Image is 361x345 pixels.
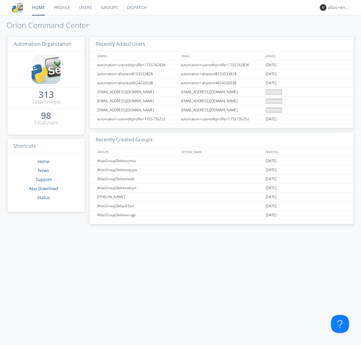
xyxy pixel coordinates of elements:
[331,315,349,333] iframe: Toggle Customer Support
[32,98,60,105] div: Total Groups
[38,159,49,164] a: Home
[179,69,264,78] div: automation+atlastest8103533828
[96,79,179,87] div: automation+atlastest4624030038
[266,98,282,104] span: pending
[90,183,353,193] a: AtlasGroupDeleteaduyn[DATE]
[266,69,276,79] span: [DATE]
[180,147,264,156] div: SYSTEM_NAME
[90,69,353,79] a: automation+atlastest8103533828automation+atlastest8103533828[DATE]
[96,147,178,156] div: GROUPS
[90,202,353,211] a: AtlasGroupDefaultTest[DATE]
[264,147,348,156] div: CREATED
[266,60,276,69] span: [DATE]
[96,69,179,78] div: automation+atlastest8103533828
[90,37,353,52] h3: Recently Added Users
[90,60,353,69] a: automation+usereditprofile+1755742836automation+usereditprofile+1755742836[DATE]
[266,174,276,183] span: [DATE]
[38,168,49,173] a: News
[264,51,348,60] div: JOINED
[266,115,276,124] span: [DATE]
[90,193,353,202] a: [PERSON_NAME][DATE]
[320,4,326,11] img: 373638.png
[179,79,264,87] div: automation+atlastest4624030038
[96,211,179,219] div: AtlasGroupDeletevcvgb
[266,107,282,113] span: pending
[41,112,51,119] a: 98
[14,41,71,47] span: Automation Organization
[90,156,353,165] a: AtlasGroupDeletezzhov[DATE]
[32,55,60,84] img: cddb5a64eb264b2086981ab96f4c1ba7
[39,91,54,98] a: 313
[37,195,50,200] a: Status
[90,79,353,88] a: automation+atlastest4624030038automation+atlastest4624030038[DATE]
[90,165,353,174] a: AtlasGroupDeleteoquyw[DATE]
[90,211,353,220] a: AtlasGroupDeletevcvgb[DATE]
[8,139,85,154] h3: Shortcuts
[266,183,276,193] span: [DATE]
[96,97,179,105] div: [EMAIL_ADDRESS][DOMAIN_NAME]
[90,115,353,124] a: automation+usereditprofile+1755735252automation+usereditprofile+1755735252[DATE]
[179,106,264,114] div: [EMAIL_ADDRESS][DOMAIN_NAME]
[96,174,179,183] div: AtlasGroupDeleteloddi
[39,91,54,97] div: 313
[179,88,264,96] div: [EMAIL_ADDRESS][DOMAIN_NAME]
[96,60,179,69] div: automation+usereditprofile+1755742836
[29,186,58,191] a: App Download
[96,202,179,210] div: AtlasGroupDefaultTest
[179,60,264,69] div: automation+usereditprofile+1755742836
[41,112,51,119] div: 98
[90,133,353,147] h3: Recently Created Groups
[35,177,52,182] a: Support
[266,193,276,202] span: [DATE]
[96,106,179,114] div: [EMAIL_ADDRESS][DOMAIN_NAME]
[266,211,276,220] span: [DATE]
[266,89,282,95] span: pending
[328,5,350,11] div: atlas+english0002
[90,106,353,115] a: [EMAIL_ADDRESS][DOMAIN_NAME][EMAIL_ADDRESS][DOMAIN_NAME]pending
[96,193,179,201] div: [PERSON_NAME]
[179,97,264,105] div: [EMAIL_ADDRESS][DOMAIN_NAME]
[266,156,276,165] span: [DATE]
[266,79,276,88] span: [DATE]
[90,88,353,97] a: [EMAIL_ADDRESS][DOMAIN_NAME][EMAIL_ADDRESS][DOMAIN_NAME]pending
[266,202,276,211] span: [DATE]
[12,2,23,13] img: cddb5a64eb264b2086981ab96f4c1ba7
[96,88,179,96] div: [EMAIL_ADDRESS][DOMAIN_NAME]
[266,165,276,174] span: [DATE]
[34,119,58,126] div: Total Users
[96,165,179,174] div: AtlasGroupDeleteoquyw
[96,115,179,123] div: automation+usereditprofile+1755735252
[180,51,264,60] div: EMAIL
[96,183,179,192] div: AtlasGroupDeleteaduyn
[90,97,353,106] a: [EMAIL_ADDRESS][DOMAIN_NAME][EMAIL_ADDRESS][DOMAIN_NAME]pending
[96,51,178,60] div: NAMES
[96,156,179,165] div: AtlasGroupDeletezzhov
[90,174,353,183] a: AtlasGroupDeleteloddi[DATE]
[179,115,264,123] div: automation+usereditprofile+1755735252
